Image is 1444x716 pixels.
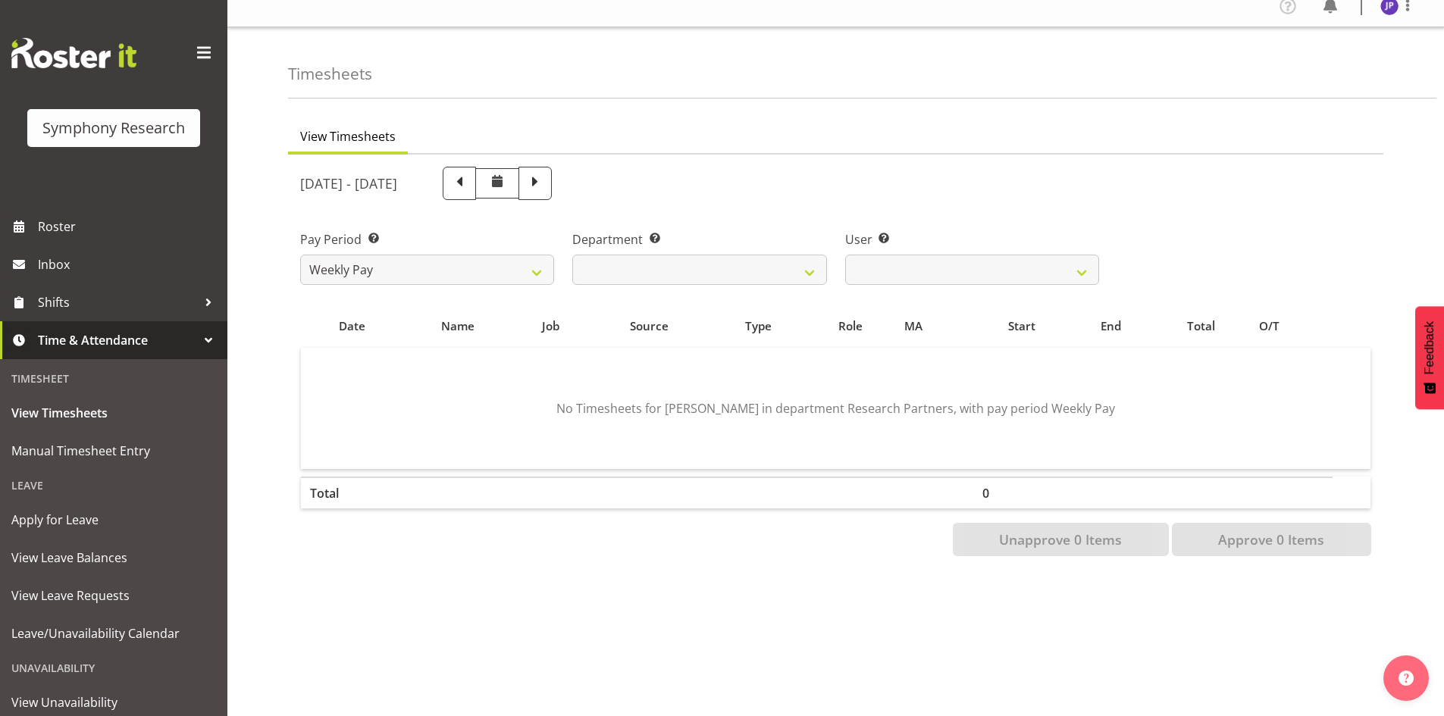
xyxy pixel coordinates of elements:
[838,317,863,335] span: Role
[300,175,397,192] h5: [DATE] - [DATE]
[1415,306,1444,409] button: Feedback - Show survey
[1008,317,1035,335] span: Start
[1218,530,1324,549] span: Approve 0 Items
[1259,317,1280,335] span: O/T
[4,363,224,394] div: Timesheet
[904,317,922,335] span: MA
[4,614,224,652] a: Leave/Unavailability Calendar
[1172,523,1371,556] button: Approve 0 Items
[11,622,216,645] span: Leave/Unavailability Calendar
[11,508,216,531] span: Apply for Leave
[4,394,224,432] a: View Timesheets
[339,317,365,335] span: Date
[4,432,224,470] a: Manual Timesheet Entry
[11,439,216,462] span: Manual Timesheet Entry
[300,230,554,249] label: Pay Period
[4,470,224,501] div: Leave
[441,317,475,335] span: Name
[38,253,220,276] span: Inbox
[300,127,396,145] span: View Timesheets
[953,523,1169,556] button: Unapprove 0 Items
[38,291,197,314] span: Shifts
[1187,317,1215,335] span: Total
[288,65,372,83] h4: Timesheets
[845,230,1099,249] label: User
[349,399,1322,417] p: No Timesheets for [PERSON_NAME] in department Research Partners, with pay period Weekly Pay
[11,584,216,607] span: View Leave Requests
[42,117,185,139] div: Symphony Research
[572,230,826,249] label: Department
[11,402,216,424] span: View Timesheets
[745,317,772,335] span: Type
[301,477,403,508] th: Total
[630,317,669,335] span: Source
[1399,671,1414,686] img: help-xxl-2.png
[11,691,216,714] span: View Unavailability
[4,577,224,614] a: View Leave Requests
[1423,321,1436,374] span: Feedback
[973,477,1070,508] th: 0
[11,546,216,569] span: View Leave Balances
[38,329,197,352] span: Time & Attendance
[1101,317,1121,335] span: End
[999,530,1122,549] span: Unapprove 0 Items
[11,38,136,68] img: Rosterit website logo
[4,501,224,539] a: Apply for Leave
[4,652,224,683] div: Unavailability
[38,215,220,238] span: Roster
[4,539,224,577] a: View Leave Balances
[542,317,559,335] span: Job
